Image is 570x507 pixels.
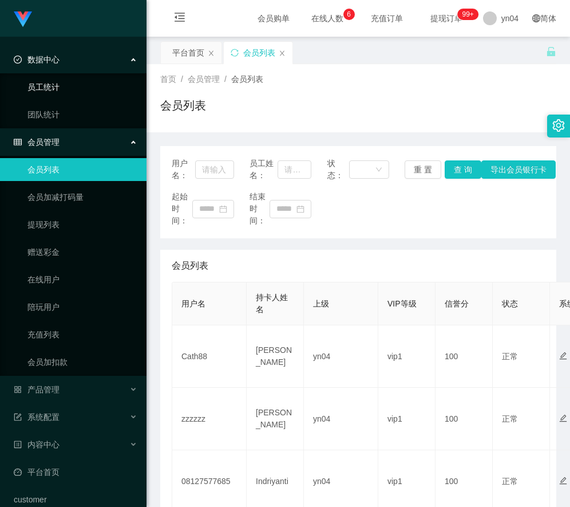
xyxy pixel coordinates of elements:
[14,440,60,449] span: 内容中心
[375,166,382,174] i: 图标: down
[208,50,215,57] i: 图标: close
[27,76,137,99] a: 员工统计
[27,186,137,209] a: 会员加减打码量
[27,296,137,319] a: 陪玩用户
[532,14,540,22] i: 图标: global
[559,352,567,360] i: 图标: edit
[27,103,137,126] a: 团队统计
[296,205,304,213] i: 图标: calendar
[313,299,329,308] span: 上级
[14,412,60,422] span: 系统配置
[365,14,409,22] span: 充值订单
[559,414,567,422] i: 图标: edit
[457,9,478,20] sup: 266
[343,9,355,20] sup: 6
[172,158,195,182] span: 用户名：
[250,191,270,227] span: 结束时间：
[27,268,137,291] a: 在线用户
[279,50,286,57] i: 图标: close
[502,477,518,486] span: 正常
[14,56,22,64] i: 图标: check-circle-o
[172,191,192,227] span: 起始时间：
[247,325,304,388] td: [PERSON_NAME]
[502,352,518,361] span: 正常
[304,325,378,388] td: yn04
[243,42,275,64] div: 会员列表
[387,299,417,308] span: VIP等级
[552,119,565,132] i: 图标: setting
[181,74,183,84] span: /
[278,160,311,179] input: 请输入
[502,414,518,423] span: 正常
[181,299,205,308] span: 用户名
[231,74,263,84] span: 会员列表
[445,160,481,179] button: 查 询
[247,388,304,450] td: [PERSON_NAME]
[378,388,436,450] td: vip1
[172,388,247,450] td: zzzzzz
[304,388,378,450] td: yn04
[14,441,22,449] i: 图标: profile
[405,160,441,179] button: 重 置
[347,9,351,20] p: 6
[445,299,469,308] span: 信誉分
[481,160,556,179] button: 导出会员银行卡
[250,158,278,182] span: 员工姓名：
[27,241,137,264] a: 赠送彩金
[425,14,468,22] span: 提现订单
[14,385,60,394] span: 产品管理
[14,461,137,484] a: 图标: dashboard平台首页
[502,299,518,308] span: 状态
[160,97,206,114] h1: 会员列表
[172,325,247,388] td: Cath88
[14,386,22,394] i: 图标: appstore-o
[327,158,350,182] span: 状态：
[436,388,493,450] td: 100
[195,160,234,179] input: 请输入
[188,74,220,84] span: 会员管理
[14,138,22,146] i: 图标: table
[14,413,22,421] i: 图标: form
[14,55,60,64] span: 数据中心
[160,1,199,37] i: 图标: menu-fold
[14,137,60,147] span: 会员管理
[172,259,208,273] span: 会员列表
[27,213,137,236] a: 提现列表
[436,325,493,388] td: 100
[378,325,436,388] td: vip1
[27,158,137,181] a: 会员列表
[224,74,227,84] span: /
[546,46,556,57] i: 图标: unlock
[160,74,176,84] span: 首页
[306,14,349,22] span: 在线人数
[27,323,137,346] a: 充值列表
[219,205,227,213] i: 图标: calendar
[14,11,32,27] img: logo.9652507e.png
[256,293,288,314] span: 持卡人姓名
[559,477,567,485] i: 图标: edit
[231,49,239,57] i: 图标: sync
[172,42,204,64] div: 平台首页
[27,351,137,374] a: 会员加扣款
